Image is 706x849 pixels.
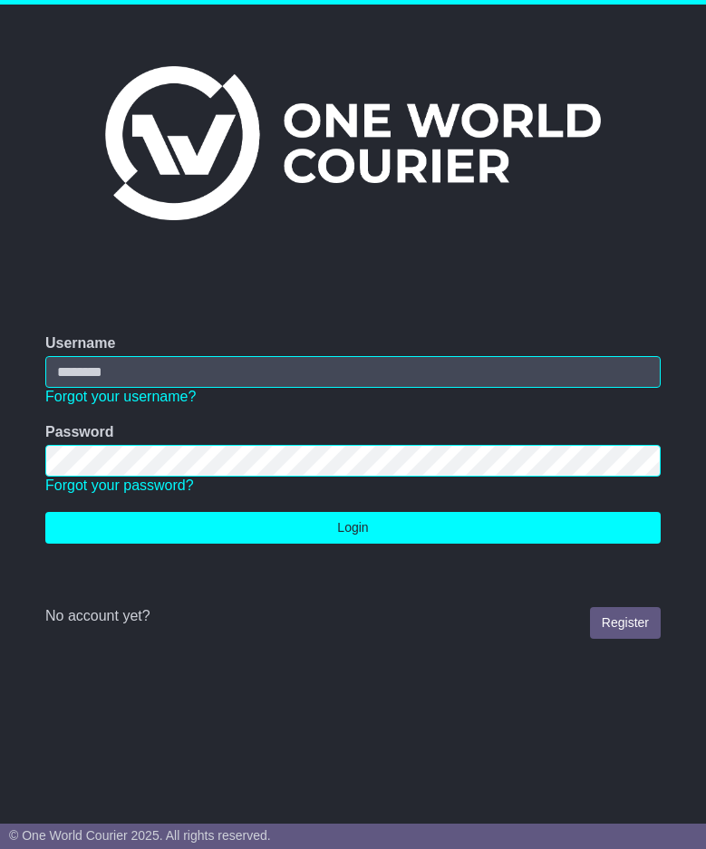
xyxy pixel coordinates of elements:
button: Login [45,512,661,544]
label: Password [45,423,114,440]
img: One World [105,66,600,220]
span: © One World Courier 2025. All rights reserved. [9,828,271,843]
div: No account yet? [45,607,661,624]
a: Forgot your username? [45,389,196,404]
a: Register [590,607,661,639]
label: Username [45,334,115,352]
a: Forgot your password? [45,478,194,493]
